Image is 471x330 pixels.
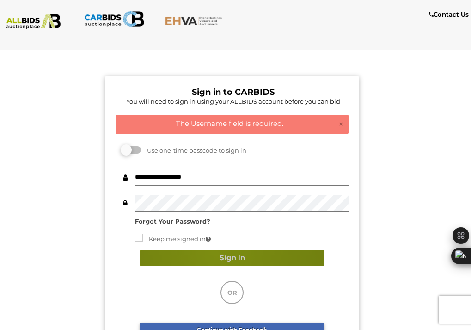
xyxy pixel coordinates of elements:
[140,250,324,266] button: Sign In
[3,14,63,29] img: ALLBIDS.com.au
[220,281,244,304] div: OR
[118,98,349,105] h5: You will need to sign in using your ALLBIDS account before you can bid
[429,9,471,20] a: Contact Us
[135,218,210,225] a: Forgot Your Password?
[338,120,343,129] a: ×
[192,87,275,97] b: Sign in to CARBIDS
[135,234,211,244] label: Keep me signed in
[84,9,144,29] img: CARBIDS.com.au
[429,11,469,18] b: Contact Us
[165,16,225,25] img: EHVA.com.au
[142,147,246,154] span: Use one-time passcode to sign in
[121,120,343,128] h4: The Username field is required.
